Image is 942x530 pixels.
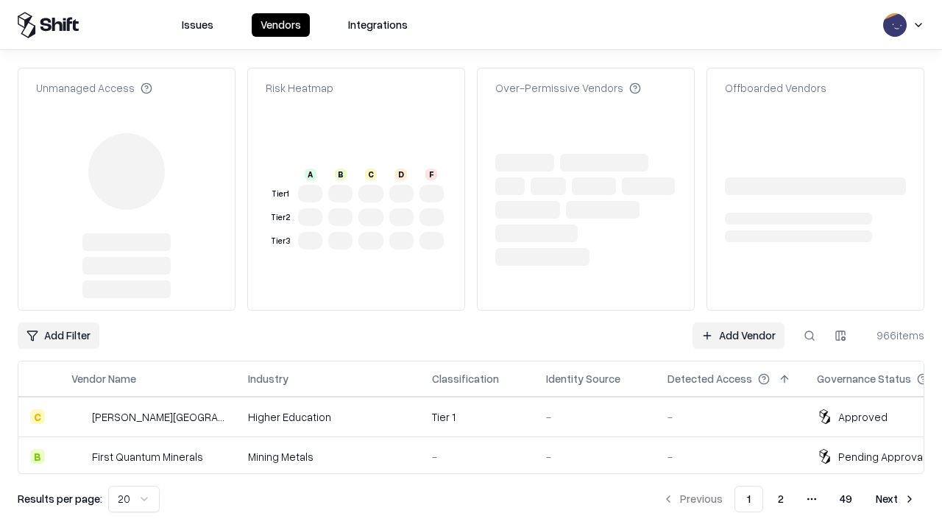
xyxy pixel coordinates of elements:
[395,169,407,180] div: D
[335,169,347,180] div: B
[92,409,224,425] div: [PERSON_NAME][GEOGRAPHIC_DATA]
[495,80,641,96] div: Over-Permissive Vendors
[30,449,45,464] div: B
[817,371,911,386] div: Governance Status
[305,169,316,180] div: A
[865,328,924,343] div: 966 items
[667,371,752,386] div: Detected Access
[667,449,793,464] div: -
[18,322,99,349] button: Add Filter
[546,409,644,425] div: -
[248,371,288,386] div: Industry
[269,188,292,200] div: Tier 1
[365,169,377,180] div: C
[693,322,785,349] a: Add Vendor
[30,409,45,424] div: C
[71,409,86,424] img: Reichman University
[828,486,864,512] button: 49
[266,80,333,96] div: Risk Heatmap
[269,235,292,247] div: Tier 3
[838,449,925,464] div: Pending Approval
[71,371,136,386] div: Vendor Name
[36,80,152,96] div: Unmanaged Access
[92,449,203,464] div: First Quantum Minerals
[654,486,924,512] nav: pagination
[425,169,437,180] div: F
[248,449,408,464] div: Mining Metals
[546,371,620,386] div: Identity Source
[248,409,408,425] div: Higher Education
[838,409,888,425] div: Approved
[18,491,102,506] p: Results per page:
[546,449,644,464] div: -
[667,409,793,425] div: -
[71,449,86,464] img: First Quantum Minerals
[766,486,796,512] button: 2
[173,13,222,37] button: Issues
[252,13,310,37] button: Vendors
[432,371,499,386] div: Classification
[269,211,292,224] div: Tier 2
[432,449,523,464] div: -
[734,486,763,512] button: 1
[725,80,826,96] div: Offboarded Vendors
[432,409,523,425] div: Tier 1
[339,13,417,37] button: Integrations
[867,486,924,512] button: Next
